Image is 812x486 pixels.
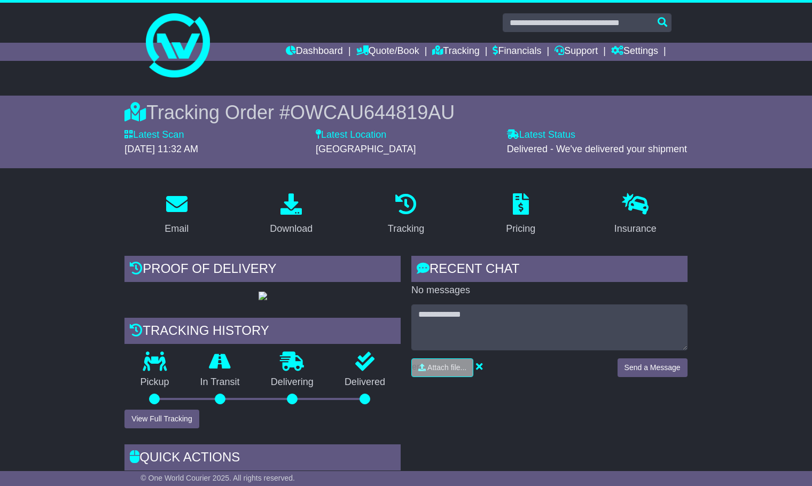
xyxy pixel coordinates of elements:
[507,129,575,141] label: Latest Status
[124,256,401,285] div: Proof of Delivery
[184,377,255,388] p: In Transit
[411,256,688,285] div: RECENT CHAT
[507,144,687,154] span: Delivered - We've delivered your shipment
[506,222,535,236] div: Pricing
[270,222,313,236] div: Download
[388,222,424,236] div: Tracking
[255,377,329,388] p: Delivering
[263,190,319,240] a: Download
[259,292,267,300] img: GetPodImage
[124,318,401,347] div: Tracking history
[124,144,198,154] span: [DATE] 11:32 AM
[165,222,189,236] div: Email
[124,129,184,141] label: Latest Scan
[555,43,598,61] a: Support
[290,101,455,123] span: OWCAU644819AU
[607,190,663,240] a: Insurance
[316,144,416,154] span: [GEOGRAPHIC_DATA]
[124,377,184,388] p: Pickup
[124,101,687,124] div: Tracking Order #
[493,43,541,61] a: Financials
[286,43,343,61] a: Dashboard
[316,129,386,141] label: Latest Location
[381,190,431,240] a: Tracking
[356,43,419,61] a: Quote/Book
[618,358,688,377] button: Send a Message
[329,377,401,388] p: Delivered
[124,444,401,473] div: Quick Actions
[614,222,657,236] div: Insurance
[158,190,196,240] a: Email
[611,43,658,61] a: Settings
[432,43,479,61] a: Tracking
[140,474,295,482] span: © One World Courier 2025. All rights reserved.
[499,190,542,240] a: Pricing
[411,285,688,296] p: No messages
[124,410,199,428] button: View Full Tracking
